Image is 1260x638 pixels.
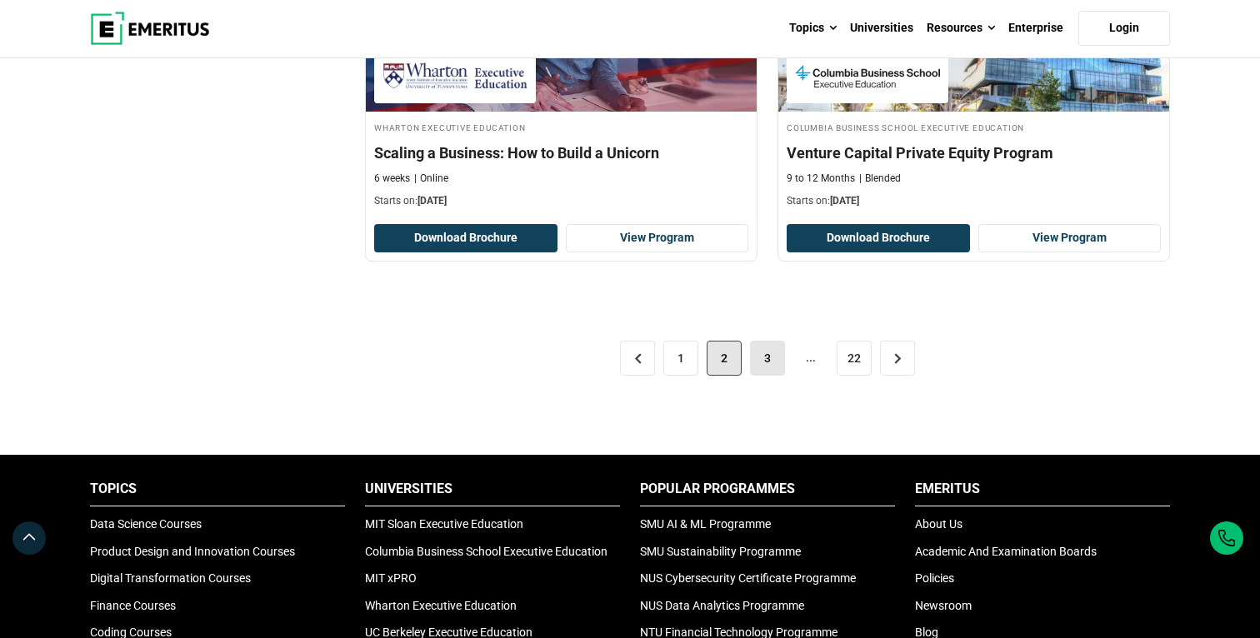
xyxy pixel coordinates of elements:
[750,341,785,376] a: 3
[640,545,801,558] a: SMU Sustainability Programme
[374,224,557,252] button: Download Brochure
[880,341,915,376] a: >
[90,599,176,612] a: Finance Courses
[374,142,748,163] h4: Scaling a Business: How to Build a Unicorn
[90,517,202,531] a: Data Science Courses
[640,599,804,612] a: NUS Data Analytics Programme
[374,194,748,208] p: Starts on:
[417,195,447,207] span: [DATE]
[915,545,1097,558] a: Academic And Examination Boards
[365,545,607,558] a: Columbia Business School Executive Education
[640,571,856,585] a: NUS Cybersecurity Certificate Programme
[787,194,1161,208] p: Starts on:
[414,172,448,186] p: Online
[365,571,417,585] a: MIT xPRO
[837,341,872,376] a: 22
[830,195,859,207] span: [DATE]
[915,517,962,531] a: About Us
[663,341,698,376] a: 1
[707,341,742,376] span: 2
[787,172,855,186] p: 9 to 12 Months
[620,341,655,376] a: <
[787,142,1161,163] h4: Venture Capital Private Equity Program
[915,599,972,612] a: Newsroom
[1078,11,1170,46] a: Login
[978,224,1162,252] a: View Program
[640,517,771,531] a: SMU AI & ML Programme
[382,57,527,95] img: Wharton Executive Education
[90,571,251,585] a: Digital Transformation Courses
[795,57,940,95] img: Columbia Business School Executive Education
[859,172,901,186] p: Blended
[365,517,523,531] a: MIT Sloan Executive Education
[787,224,970,252] button: Download Brochure
[787,120,1161,134] h4: Columbia Business School Executive Education
[566,224,749,252] a: View Program
[374,120,748,134] h4: Wharton Executive Education
[374,172,410,186] p: 6 weeks
[365,599,517,612] a: Wharton Executive Education
[915,571,954,585] a: Policies
[90,545,295,558] a: Product Design and Innovation Courses
[793,341,828,376] span: ...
